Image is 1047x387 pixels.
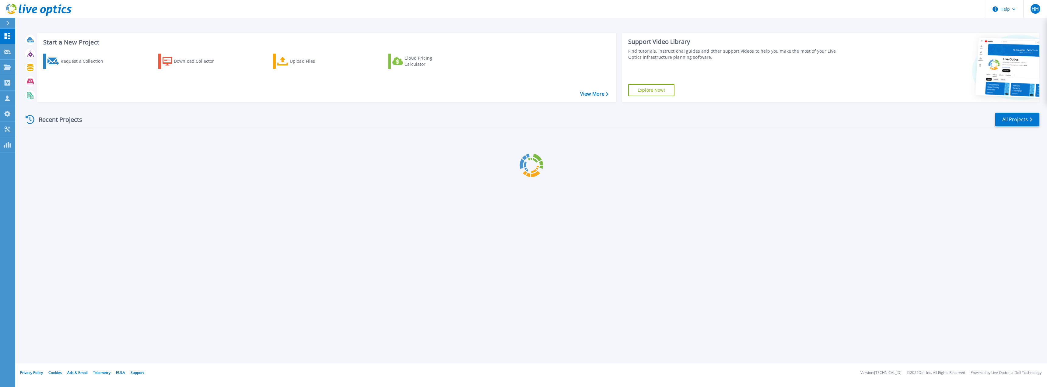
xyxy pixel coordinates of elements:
[131,370,144,375] a: Support
[61,55,109,67] div: Request a Collection
[628,38,846,46] div: Support Video Library
[860,371,902,375] li: Version: [TECHNICAL_ID]
[48,370,62,375] a: Cookies
[174,55,222,67] div: Download Collector
[67,370,88,375] a: Ads & Email
[971,371,1042,375] li: Powered by Live Optics, a Dell Technology
[116,370,125,375] a: EULA
[1031,6,1039,11] span: HH
[628,48,846,60] div: Find tutorials, instructional guides and other support videos to help you make the most of your L...
[628,84,674,96] a: Explore Now!
[273,54,341,69] a: Upload Files
[43,39,608,46] h3: Start a New Project
[290,55,338,67] div: Upload Files
[20,370,43,375] a: Privacy Policy
[907,371,965,375] li: © 2025 Dell Inc. All Rights Reserved
[93,370,110,375] a: Telemetry
[43,54,111,69] a: Request a Collection
[404,55,453,67] div: Cloud Pricing Calculator
[23,112,90,127] div: Recent Projects
[580,91,608,97] a: View More
[158,54,226,69] a: Download Collector
[388,54,456,69] a: Cloud Pricing Calculator
[995,113,1039,126] a: All Projects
